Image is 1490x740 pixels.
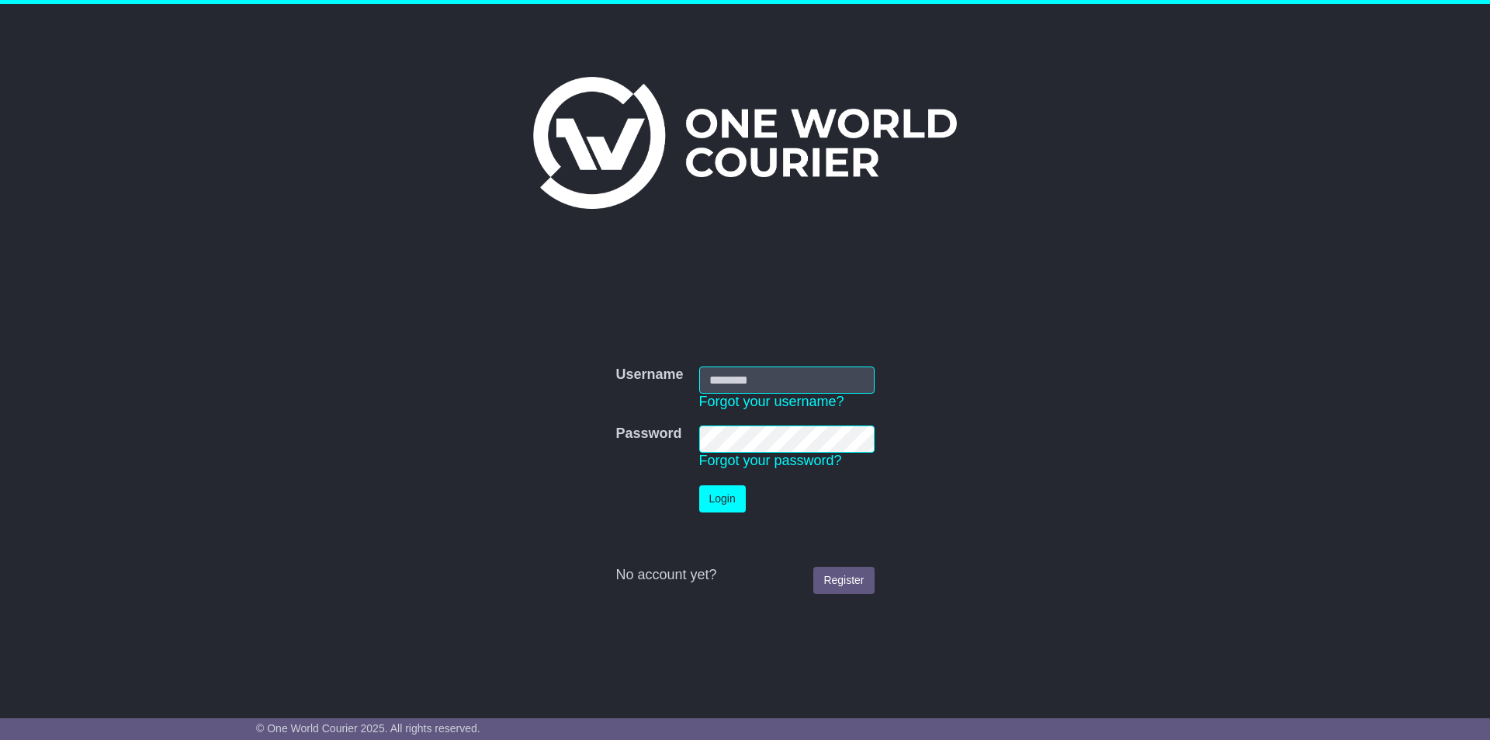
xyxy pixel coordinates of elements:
button: Login [699,485,746,512]
img: One World [533,77,957,209]
span: © One World Courier 2025. All rights reserved. [256,722,480,735]
a: Forgot your username? [699,394,844,409]
div: No account yet? [615,567,874,584]
a: Register [813,567,874,594]
label: Password [615,426,681,443]
label: Username [615,367,683,384]
a: Forgot your password? [699,453,842,468]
